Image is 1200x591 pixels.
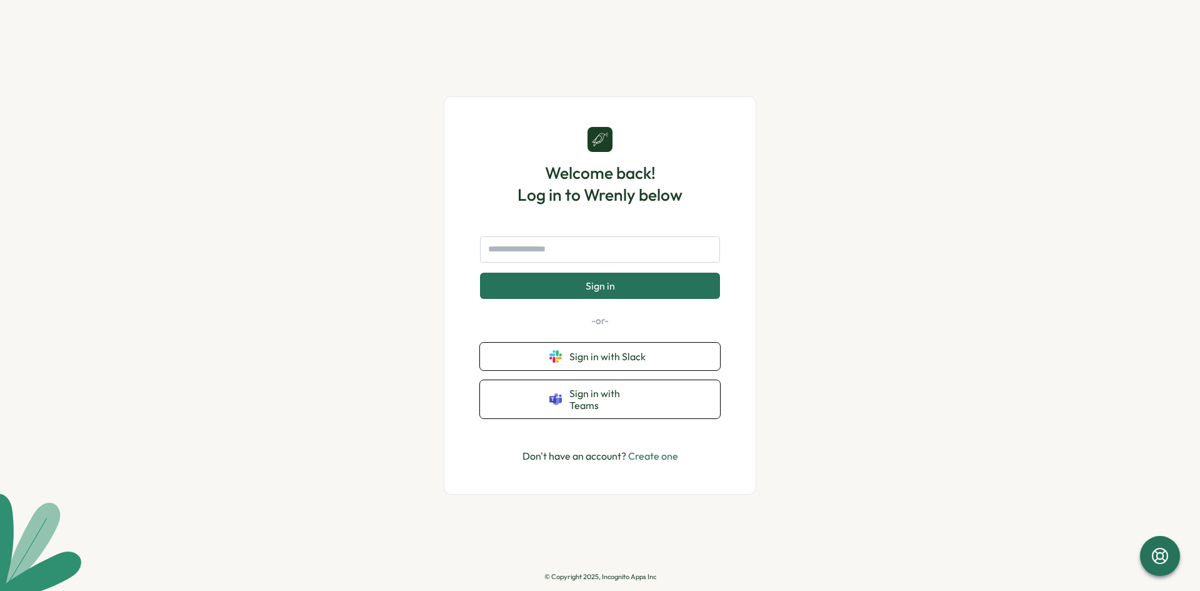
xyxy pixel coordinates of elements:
[628,450,678,462] a: Create one
[480,380,720,418] button: Sign in with Teams
[569,351,651,362] span: Sign in with Slack
[569,388,651,411] span: Sign in with Teams
[480,343,720,370] button: Sign in with Slack
[586,280,615,291] span: Sign in
[480,273,720,299] button: Sign in
[522,448,678,464] p: Don't have an account?
[517,162,682,206] h1: Welcome back! Log in to Wrenly below
[480,314,720,328] p: -or-
[544,573,656,581] p: © Copyright 2025, Incognito Apps Inc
